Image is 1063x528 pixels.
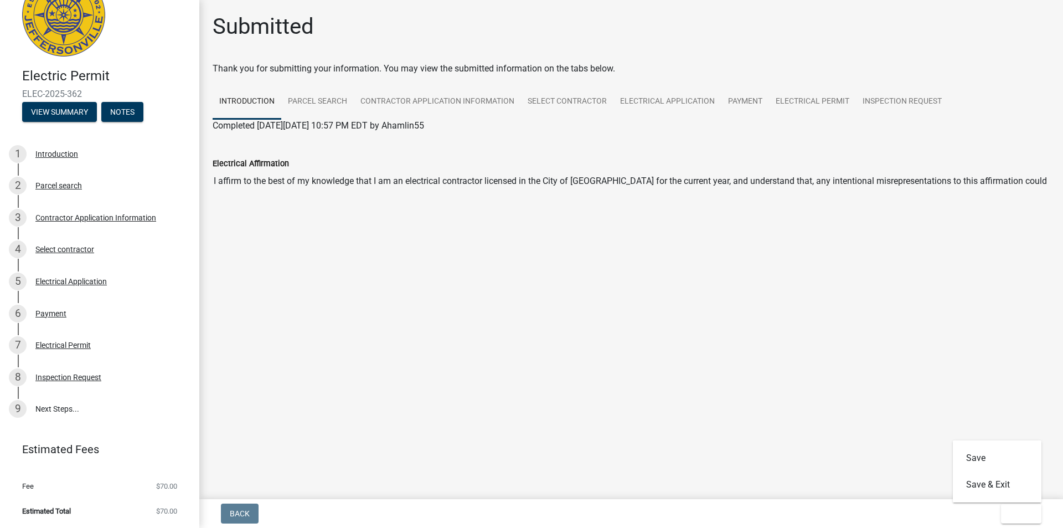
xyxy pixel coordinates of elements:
span: Estimated Total [22,508,71,515]
button: Notes [101,102,143,122]
wm-modal-confirm: Notes [101,108,143,117]
a: Estimated Fees [9,438,182,460]
div: Select contractor [35,245,94,253]
button: Exit [1001,504,1041,524]
a: Contractor Application Information [354,84,521,120]
div: Thank you for submitting your information. You may view the submitted information on the tabs below. [213,62,1050,75]
div: 7 [9,336,27,354]
div: Electrical Application [35,278,107,285]
h1: Submitted [213,13,314,40]
button: Save [953,445,1041,471]
a: Introduction [213,84,281,120]
button: View Summary [22,102,97,122]
span: $70.00 [156,508,177,515]
label: Electrical Affirmation [213,160,289,168]
div: Exit [953,440,1041,503]
div: Payment [35,310,66,317]
div: 5 [9,273,27,290]
wm-modal-confirm: Summary [22,108,97,117]
button: Back [221,504,259,524]
a: Select contractor [521,84,613,120]
div: 4 [9,240,27,258]
span: ELEC-2025-362 [22,89,177,99]
div: Parcel search [35,182,82,189]
span: Exit [1010,509,1026,518]
div: 9 [9,400,27,418]
a: Electrical Application [613,84,721,120]
button: Save & Exit [953,471,1041,498]
div: Contractor Application Information [35,214,156,222]
a: Inspection Request [856,84,948,120]
span: Back [230,509,250,518]
div: Electrical Permit [35,341,91,349]
div: 8 [9,368,27,386]
a: Parcel search [281,84,354,120]
a: Electrical Permit [769,84,856,120]
div: Introduction [35,150,78,158]
div: 2 [9,177,27,194]
span: Completed [DATE][DATE] 10:57 PM EDT by Ahamlin55 [213,120,424,131]
div: 3 [9,209,27,227]
span: $70.00 [156,483,177,490]
a: Payment [721,84,769,120]
div: 6 [9,305,27,322]
span: Fee [22,483,34,490]
div: 1 [9,145,27,163]
h4: Electric Permit [22,68,190,84]
div: Inspection Request [35,373,101,381]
